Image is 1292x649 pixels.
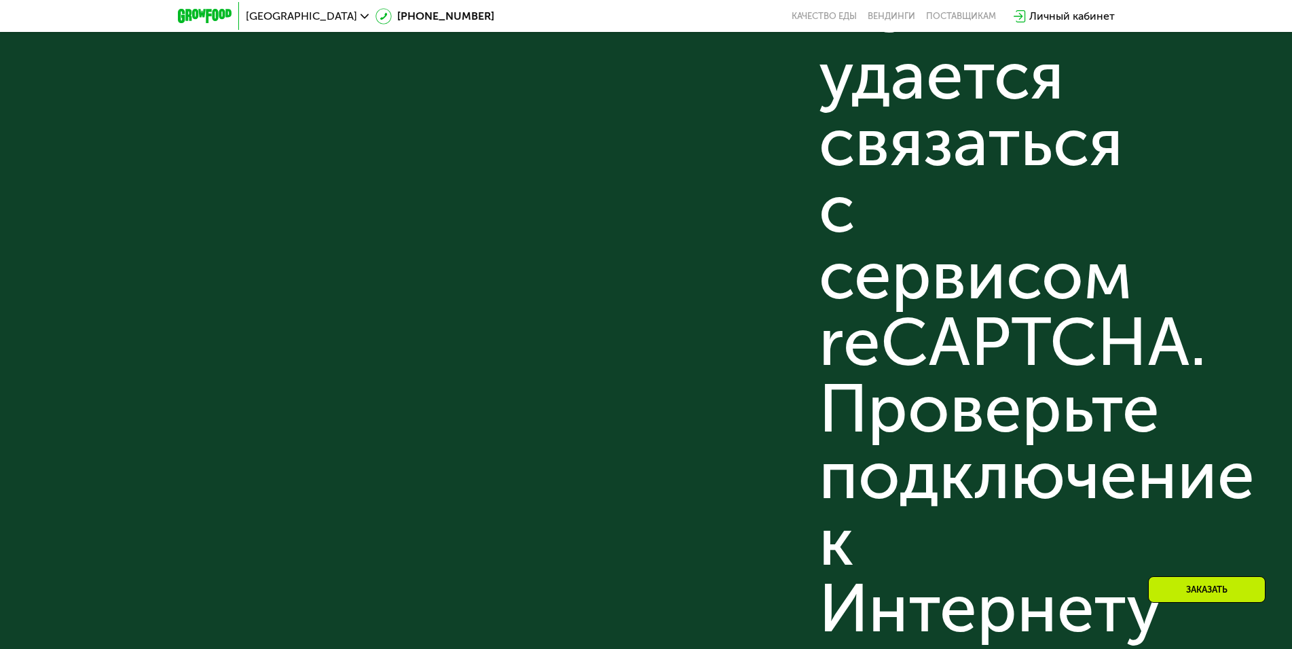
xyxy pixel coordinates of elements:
div: Личный кабинет [1029,8,1115,24]
a: Качество еды [792,11,857,22]
a: Вендинги [868,11,915,22]
span: [GEOGRAPHIC_DATA] [246,11,357,22]
div: Заказать [1148,576,1266,603]
div: поставщикам [926,11,996,22]
a: [PHONE_NUMBER] [375,8,494,24]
